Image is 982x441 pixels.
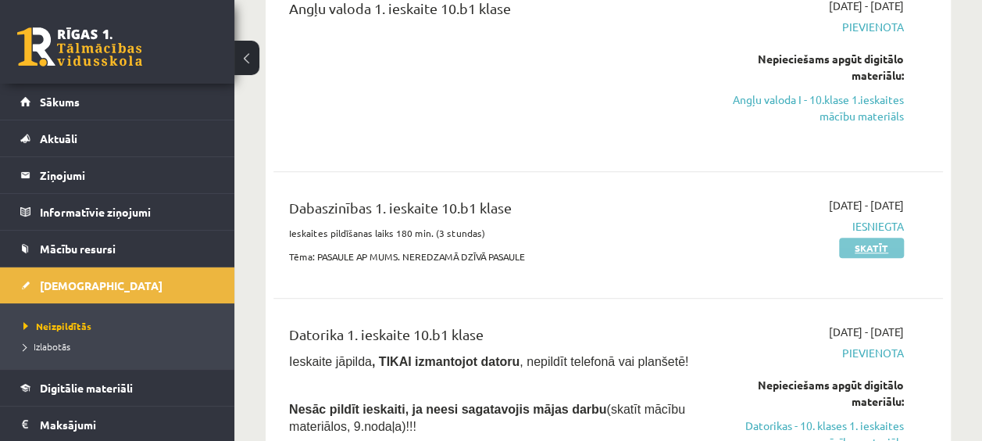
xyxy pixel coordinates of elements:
[40,381,133,395] span: Digitālie materiāli
[715,91,904,124] a: Angļu valoda I - 10.klase 1.ieskaites mācību materiāls
[839,238,904,258] a: Skatīt
[829,324,904,340] span: [DATE] - [DATE]
[20,194,215,230] a: Informatīvie ziņojumi
[20,231,215,267] a: Mācību resursi
[289,197,691,226] div: Dabaszinības 1. ieskaite 10.b1 klase
[715,345,904,361] span: Pievienota
[715,377,904,410] div: Nepieciešams apgūt digitālo materiālu:
[40,242,116,256] span: Mācību resursi
[20,120,215,156] a: Aktuāli
[17,27,142,66] a: Rīgas 1. Tālmācības vidusskola
[20,267,215,303] a: [DEMOGRAPHIC_DATA]
[40,157,215,193] legend: Ziņojumi
[289,403,685,433] span: (skatīt mācību materiālos, 9.nodaļa)!!!
[289,324,691,353] div: Datorika 1. ieskaite 10.b1 klase
[20,84,215,120] a: Sākums
[20,157,215,193] a: Ziņojumi
[289,403,606,416] span: Nesāc pildīt ieskaiti, ja neesi sagatavojis mājas darbu
[23,339,219,353] a: Izlabotās
[23,340,70,353] span: Izlabotās
[40,278,162,292] span: [DEMOGRAPHIC_DATA]
[372,355,520,368] b: , TIKAI izmantojot datoru
[40,194,215,230] legend: Informatīvie ziņojumi
[289,249,691,264] p: Tēma: PASAULE AP MUMS. NEREDZAMĀ DZĪVĀ PASAULE
[40,131,77,145] span: Aktuāli
[23,319,219,333] a: Neizpildītās
[40,95,80,109] span: Sākums
[289,355,688,368] span: Ieskaite jāpilda , nepildīt telefonā vai planšetē!
[289,226,691,240] p: Ieskaites pildīšanas laiks 180 min. (3 stundas)
[715,51,904,84] div: Nepieciešams apgūt digitālo materiālu:
[20,370,215,406] a: Digitālie materiāli
[23,320,91,332] span: Neizpildītās
[715,19,904,35] span: Pievienota
[829,197,904,213] span: [DATE] - [DATE]
[715,218,904,235] span: Iesniegta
